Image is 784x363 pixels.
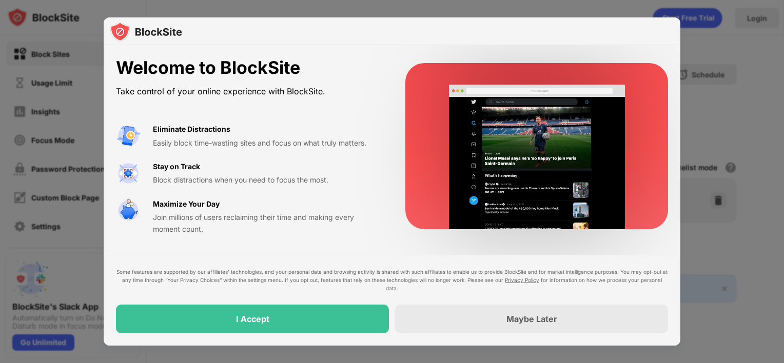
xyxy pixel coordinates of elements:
div: Join millions of users reclaiming their time and making every moment count. [153,212,381,235]
div: Eliminate Distractions [153,124,230,135]
div: I Accept [236,314,269,324]
div: Stay on Track [153,161,200,172]
div: Welcome to BlockSite [116,57,381,78]
img: value-focus.svg [116,161,141,186]
div: Take control of your online experience with BlockSite. [116,84,381,99]
div: Maybe Later [506,314,557,324]
div: Maximize Your Day [153,198,220,210]
img: value-safe-time.svg [116,198,141,223]
img: value-avoid-distractions.svg [116,124,141,148]
div: Some features are supported by our affiliates’ technologies, and your personal data and browsing ... [116,268,668,292]
div: Block distractions when you need to focus the most. [153,174,381,186]
a: Privacy Policy [505,277,539,283]
div: Easily block time-wasting sites and focus on what truly matters. [153,137,381,149]
img: logo-blocksite.svg [110,22,182,42]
